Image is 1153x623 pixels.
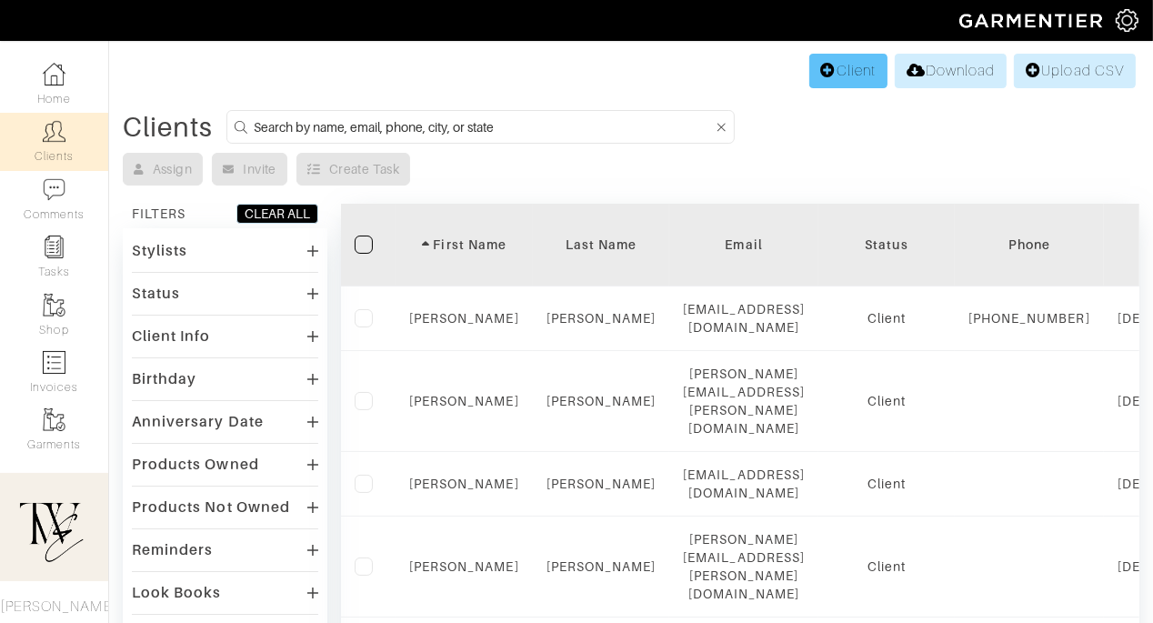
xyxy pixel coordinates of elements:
input: Search by name, email, phone, city, or state [254,116,713,138]
th: Toggle SortBy [533,204,670,286]
div: Status [132,285,180,303]
img: clients-icon-6bae9207a08558b7cb47a8932f037763ab4055f8c8b6bfacd5dc20c3e0201464.png [43,120,65,143]
div: Stylists [132,242,187,260]
img: gear-icon-white-bd11855cb880d31180b6d7d6211b90ccbf57a29d726f0c71d8c61bd08dd39cc2.png [1116,9,1138,32]
img: reminder-icon-8004d30b9f0a5d33ae49ab947aed9ed385cf756f9e5892f1edd6e32f2345188e.png [43,236,65,258]
div: Reminders [132,541,213,559]
a: Download [895,54,1007,88]
a: Client [809,54,887,88]
img: dashboard-icon-dbcd8f5a0b271acd01030246c82b418ddd0df26cd7fceb0bd07c9910d44c42f6.png [43,63,65,85]
div: Client [832,558,941,576]
div: Client [832,475,941,493]
a: [PERSON_NAME] [546,394,657,408]
div: Anniversary Date [132,413,264,431]
a: Upload CSV [1014,54,1136,88]
div: FILTERS [132,205,185,223]
button: CLEAR ALL [236,204,318,224]
th: Toggle SortBy [396,204,533,286]
img: garments-icon-b7da505a4dc4fd61783c78ac3ca0ef83fa9d6f193b1c9dc38574b1d14d53ca28.png [43,408,65,431]
div: Status [832,236,941,254]
div: Products Not Owned [132,498,290,517]
div: CLEAR ALL [245,205,310,223]
div: [EMAIL_ADDRESS][DOMAIN_NAME] [683,466,805,502]
a: [PERSON_NAME] [409,477,519,491]
div: Client [832,309,941,327]
div: Last Name [546,236,657,254]
div: Email [683,236,805,254]
div: [PERSON_NAME][EMAIL_ADDRESS][PERSON_NAME][DOMAIN_NAME] [683,365,805,437]
div: [PERSON_NAME][EMAIL_ADDRESS][PERSON_NAME][DOMAIN_NAME] [683,530,805,603]
div: Phone [968,236,1090,254]
a: [PERSON_NAME] [409,311,519,326]
div: Client Info [132,327,211,346]
a: [PERSON_NAME] [546,311,657,326]
div: [EMAIL_ADDRESS][DOMAIN_NAME] [683,300,805,337]
a: [PERSON_NAME] [546,477,657,491]
img: comment-icon-a0a6a9ef722e966f86d9cbdc48e553b5cf19dbc54f86b18d962a5391bc8f6eb6.png [43,178,65,201]
div: Products Owned [132,456,259,474]
div: Look Books [132,584,222,602]
div: Client [832,392,941,410]
a: [PERSON_NAME] [409,394,519,408]
div: Birthday [132,370,196,388]
div: [PHONE_NUMBER] [968,309,1090,327]
th: Toggle SortBy [818,204,955,286]
img: orders-icon-0abe47150d42831381b5fb84f609e132dff9fe21cb692f30cb5eec754e2cba89.png [43,351,65,374]
div: Clients [123,118,213,136]
div: First Name [409,236,519,254]
a: [PERSON_NAME] [546,559,657,574]
img: garmentier-logo-header-white-b43fb05a5012e4ada735d5af1a66efaba907eab6374d6393d1fbf88cb4ef424d.png [950,5,1116,36]
img: garments-icon-b7da505a4dc4fd61783c78ac3ca0ef83fa9d6f193b1c9dc38574b1d14d53ca28.png [43,294,65,317]
a: [PERSON_NAME] [409,559,519,574]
